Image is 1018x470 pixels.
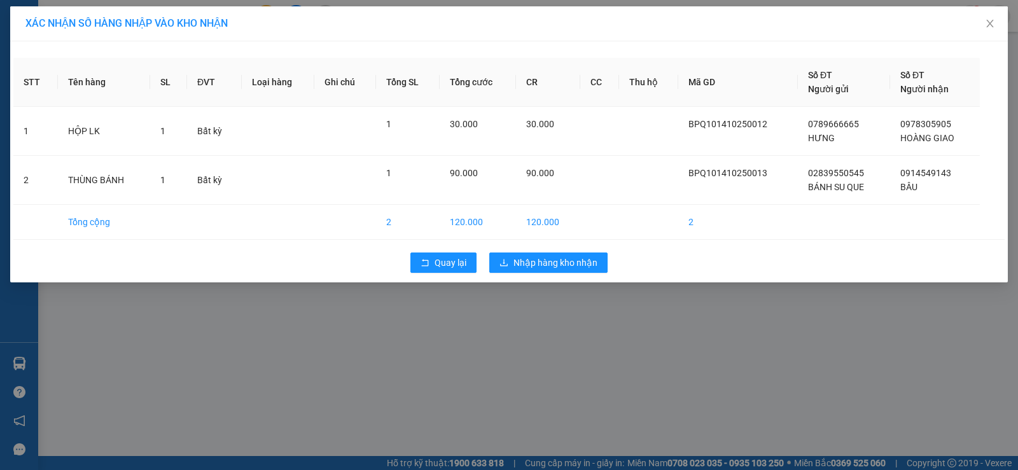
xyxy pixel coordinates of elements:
[410,252,477,273] button: rollbackQuay lại
[187,107,242,156] td: Bất kỳ
[435,256,466,270] span: Quay lại
[580,58,618,107] th: CC
[513,256,597,270] span: Nhập hàng kho nhận
[376,205,440,240] td: 2
[242,58,315,107] th: Loại hàng
[4,82,134,90] span: [PERSON_NAME]:
[900,168,951,178] span: 0914549143
[808,133,835,143] span: HƯNG
[440,58,516,107] th: Tổng cước
[160,175,165,185] span: 1
[808,84,849,94] span: Người gửi
[808,168,864,178] span: 02839550545
[619,58,678,107] th: Thu hộ
[28,92,78,100] span: 09:07:43 [DATE]
[489,252,608,273] button: downloadNhập hàng kho nhận
[4,8,61,64] img: logo
[150,58,187,107] th: SL
[101,57,156,64] span: Hotline: 19001152
[678,205,798,240] td: 2
[516,58,580,107] th: CR
[900,182,917,192] span: BÂU
[526,168,554,178] span: 90.000
[440,205,516,240] td: 120.000
[450,168,478,178] span: 90.000
[526,119,554,129] span: 30.000
[34,69,156,79] span: -----------------------------------------
[985,18,995,29] span: close
[4,92,78,100] span: In ngày:
[187,58,242,107] th: ĐVT
[808,182,864,192] span: BÁNH SU QUE
[808,70,832,80] span: Số ĐT
[58,205,150,240] td: Tổng cộng
[58,58,150,107] th: Tên hàng
[421,258,429,268] span: rollback
[160,126,165,136] span: 1
[58,156,150,205] td: THÙNG BÁNH
[678,58,798,107] th: Mã GD
[101,20,171,36] span: Bến xe [GEOGRAPHIC_DATA]
[13,107,58,156] td: 1
[376,58,440,107] th: Tổng SL
[58,107,150,156] td: HỘP LK
[900,119,951,129] span: 0978305905
[900,84,949,94] span: Người nhận
[450,119,478,129] span: 30.000
[688,119,767,129] span: BPQ101410250012
[900,70,924,80] span: Số ĐT
[101,38,175,54] span: 01 Võ Văn Truyện, KP.1, Phường 2
[688,168,767,178] span: BPQ101410250013
[13,156,58,205] td: 2
[808,119,859,129] span: 0789666665
[516,205,580,240] td: 120.000
[101,7,174,18] strong: ĐỒNG PHƯỚC
[386,119,391,129] span: 1
[64,81,135,90] span: VPGD1410250007
[900,133,954,143] span: HOÀNG GIAO
[499,258,508,268] span: download
[25,17,228,29] span: XÁC NHẬN SỐ HÀNG NHẬP VÀO KHO NHẬN
[972,6,1008,42] button: Close
[187,156,242,205] td: Bất kỳ
[314,58,376,107] th: Ghi chú
[13,58,58,107] th: STT
[386,168,391,178] span: 1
